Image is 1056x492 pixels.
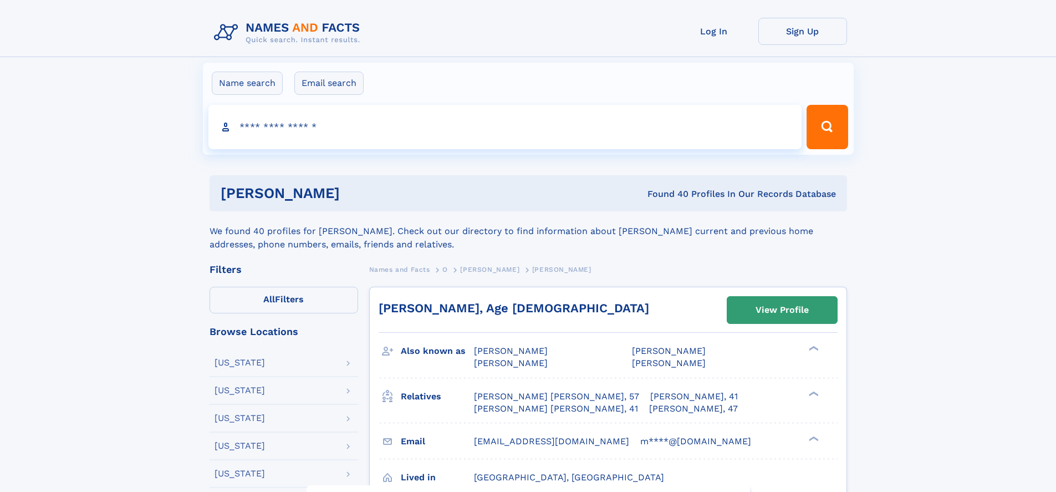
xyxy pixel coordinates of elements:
button: Search Button [807,105,848,149]
div: Browse Locations [210,327,358,337]
label: Name search [212,72,283,95]
span: [PERSON_NAME] [632,346,706,356]
h1: [PERSON_NAME] [221,186,494,200]
a: Log In [670,18,758,45]
img: Logo Names and Facts [210,18,369,48]
h3: Email [401,432,474,451]
div: ❯ [806,435,819,442]
a: O [442,262,448,276]
div: ❯ [806,345,819,352]
span: [GEOGRAPHIC_DATA], [GEOGRAPHIC_DATA] [474,472,664,483]
span: [PERSON_NAME] [474,358,548,368]
h3: Relatives [401,387,474,406]
label: Filters [210,287,358,313]
div: Filters [210,265,358,275]
a: Sign Up [758,18,847,45]
span: All [263,294,275,305]
div: ❯ [806,390,819,397]
a: [PERSON_NAME], 47 [649,403,738,415]
div: View Profile [756,297,809,323]
span: [PERSON_NAME] [532,266,591,273]
span: O [442,266,448,273]
label: Email search [294,72,364,95]
h3: Also known as [401,342,474,361]
span: [PERSON_NAME] [474,346,548,356]
div: We found 40 profiles for [PERSON_NAME]. Check out our directory to find information about [PERSON... [210,211,847,251]
span: [PERSON_NAME] [460,266,519,273]
a: Names and Facts [369,262,430,276]
span: [EMAIL_ADDRESS][DOMAIN_NAME] [474,436,629,447]
a: [PERSON_NAME] [PERSON_NAME], 57 [474,390,639,403]
a: View Profile [727,297,837,323]
a: [PERSON_NAME] [460,262,519,276]
div: [US_STATE] [215,386,265,395]
a: [PERSON_NAME], 41 [650,390,738,403]
h3: Lived in [401,468,474,487]
input: search input [208,105,802,149]
div: Found 40 Profiles In Our Records Database [493,188,836,200]
div: [US_STATE] [215,358,265,367]
div: [US_STATE] [215,442,265,450]
a: [PERSON_NAME], Age [DEMOGRAPHIC_DATA] [379,301,649,315]
a: [PERSON_NAME] [PERSON_NAME], 41 [474,403,638,415]
div: [US_STATE] [215,414,265,423]
div: [US_STATE] [215,469,265,478]
span: [PERSON_NAME] [632,358,706,368]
